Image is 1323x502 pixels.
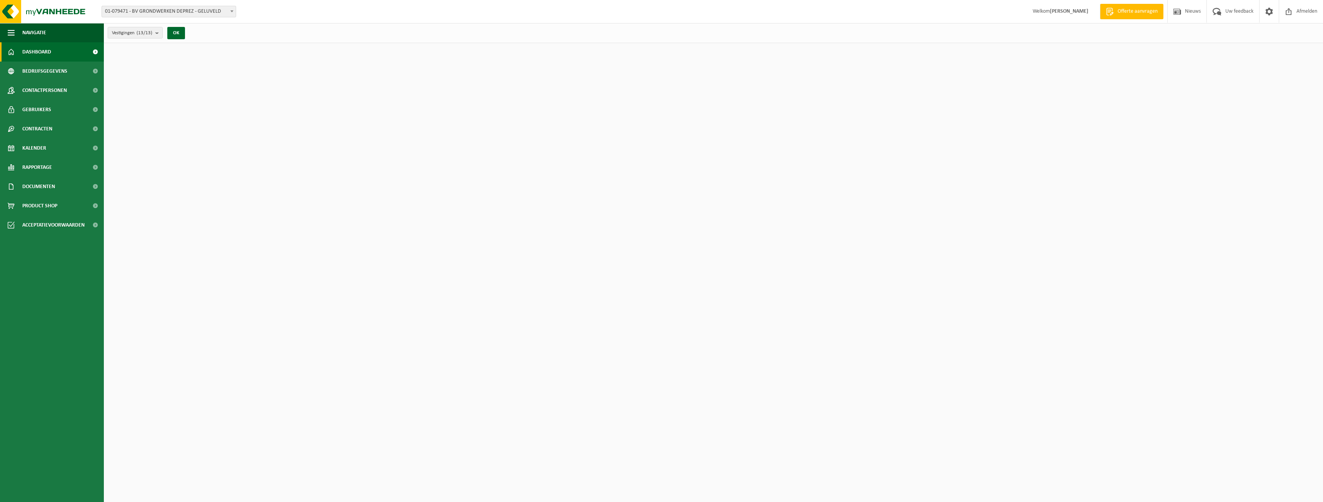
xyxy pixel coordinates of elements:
[22,42,51,62] span: Dashboard
[108,27,163,38] button: Vestigingen(13/13)
[167,27,185,39] button: OK
[137,30,152,35] count: (13/13)
[22,100,51,119] span: Gebruikers
[22,158,52,177] span: Rapportage
[22,177,55,196] span: Documenten
[22,81,67,100] span: Contactpersonen
[112,27,152,39] span: Vestigingen
[22,62,67,81] span: Bedrijfsgegevens
[22,119,52,138] span: Contracten
[22,215,85,235] span: Acceptatievoorwaarden
[22,196,57,215] span: Product Shop
[1050,8,1088,14] strong: [PERSON_NAME]
[22,138,46,158] span: Kalender
[1116,8,1160,15] span: Offerte aanvragen
[102,6,236,17] span: 01-079471 - BV GRONDWERKEN DEPREZ - GELUVELD
[22,23,46,42] span: Navigatie
[1100,4,1163,19] a: Offerte aanvragen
